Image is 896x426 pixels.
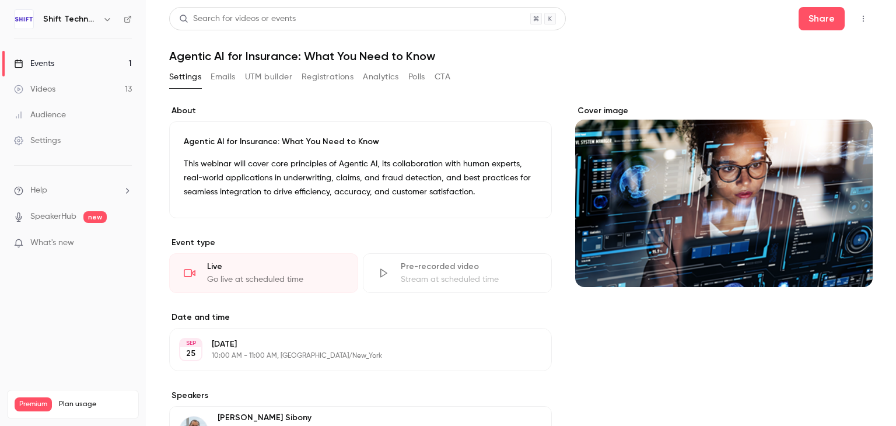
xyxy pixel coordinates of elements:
[207,274,344,285] div: Go live at scheduled time
[169,237,552,249] p: Event type
[435,68,450,86] button: CTA
[401,261,537,273] div: Pre-recorded video
[401,274,537,285] div: Stream at scheduled time
[218,412,476,424] p: [PERSON_NAME] Sibony
[184,136,537,148] p: Agentic AI for Insurance: What You Need to Know
[169,68,201,86] button: Settings
[363,68,399,86] button: Analytics
[30,184,47,197] span: Help
[207,261,344,273] div: Live
[118,238,132,249] iframe: Noticeable Trigger
[302,68,353,86] button: Registrations
[169,312,552,323] label: Date and time
[169,390,552,401] label: Speakers
[575,105,873,287] section: Cover image
[212,338,490,350] p: [DATE]
[363,253,552,293] div: Pre-recorded videoStream at scheduled time
[83,211,107,223] span: new
[169,49,873,63] h1: Agentic AI for Insurance: What You Need to Know
[169,253,358,293] div: LiveGo live at scheduled time
[799,7,845,30] button: Share
[30,237,74,249] span: What's new
[14,109,66,121] div: Audience
[186,348,195,359] p: 25
[14,184,132,197] li: help-dropdown-opener
[245,68,292,86] button: UTM builder
[179,13,296,25] div: Search for videos or events
[14,135,61,146] div: Settings
[169,105,552,117] label: About
[14,83,55,95] div: Videos
[43,13,98,25] h6: Shift Technology
[30,211,76,223] a: SpeakerHub
[575,105,873,117] label: Cover image
[408,68,425,86] button: Polls
[211,68,235,86] button: Emails
[15,397,52,411] span: Premium
[180,339,201,347] div: SEP
[212,351,490,361] p: 10:00 AM - 11:00 AM, [GEOGRAPHIC_DATA]/New_York
[14,58,54,69] div: Events
[59,400,131,409] span: Plan usage
[184,157,537,199] p: This webinar will cover core principles of Agentic AI, its collaboration with human experts, real...
[15,10,33,29] img: Shift Technology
